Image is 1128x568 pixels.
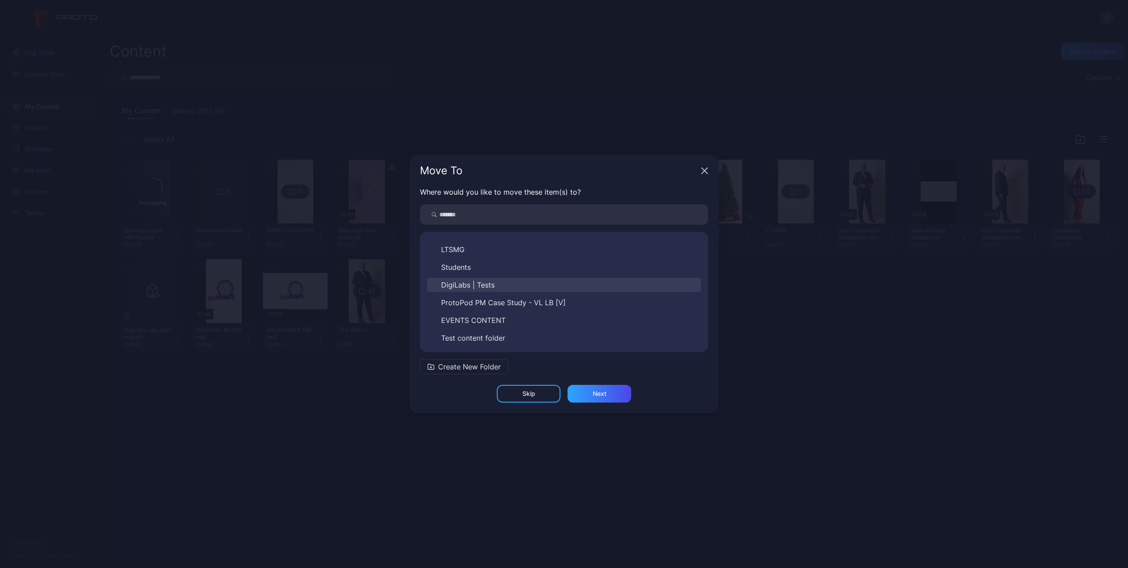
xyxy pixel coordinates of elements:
button: Next [568,385,631,403]
button: DigiLabs | Tests [427,278,701,292]
span: DigiLabs | Tests [441,280,495,290]
div: Move To [420,165,697,176]
button: LTSMG [427,242,701,257]
button: Students [427,260,701,274]
p: Where would you like to move these item(s) to? [420,187,708,197]
span: Students [441,262,471,272]
button: Create New Folder [420,359,508,374]
button: Skip [497,385,560,403]
button: ProtoPod PM Case Study - VL LB [V] [427,296,701,310]
span: EVENTS CONTENT [441,315,506,326]
span: Create New Folder [438,361,501,372]
div: Skip [522,390,535,397]
span: LTSMG [441,244,465,255]
span: ProtoPod PM Case Study - VL LB [V] [441,297,566,308]
button: Test content folder [427,331,701,345]
span: Test content folder [441,333,505,343]
div: Next [593,390,606,397]
button: EVENTS CONTENT [427,313,701,327]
